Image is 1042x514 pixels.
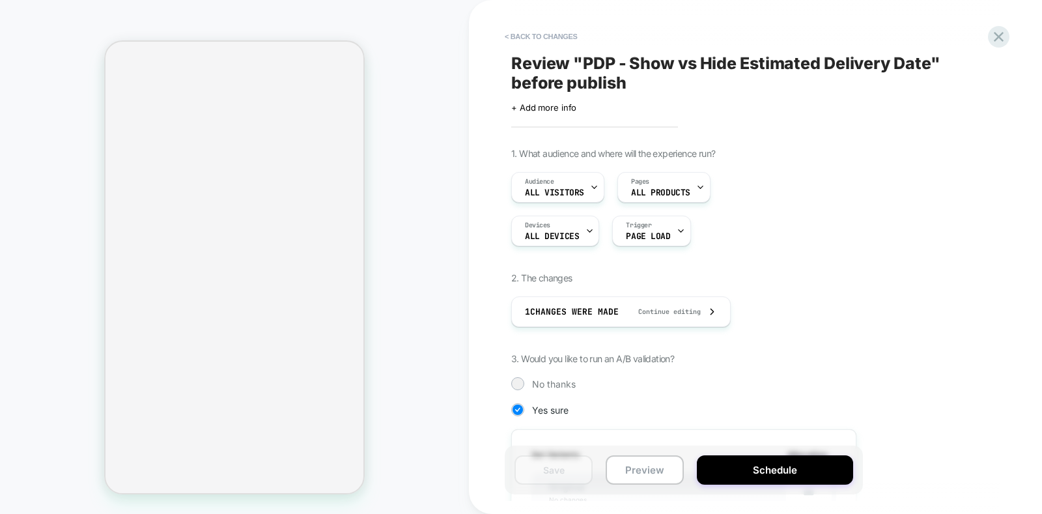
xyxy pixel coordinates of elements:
[697,455,853,485] button: Schedule
[525,177,554,186] span: Audience
[498,26,584,47] button: < Back to changes
[631,177,649,186] span: Pages
[511,272,572,283] span: 2. The changes
[525,232,579,241] span: ALL DEVICES
[511,102,576,113] span: + Add more info
[532,378,576,390] span: No thanks
[532,405,569,416] span: Yes sure
[606,455,684,485] button: Preview
[511,353,674,364] span: 3. Would you like to run an A/B validation?
[511,53,987,93] span: Review " PDP - Show vs Hide Estimated Delivery Date " before publish
[625,307,701,316] span: Continue editing
[525,221,550,230] span: Devices
[511,148,715,159] span: 1. What audience and where will the experience run?
[525,306,619,317] span: 1 Changes were made
[626,221,651,230] span: Trigger
[525,188,584,197] span: All Visitors
[631,188,690,197] span: ALL PRODUCTS
[626,232,670,241] span: Page Load
[514,455,593,485] button: Save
